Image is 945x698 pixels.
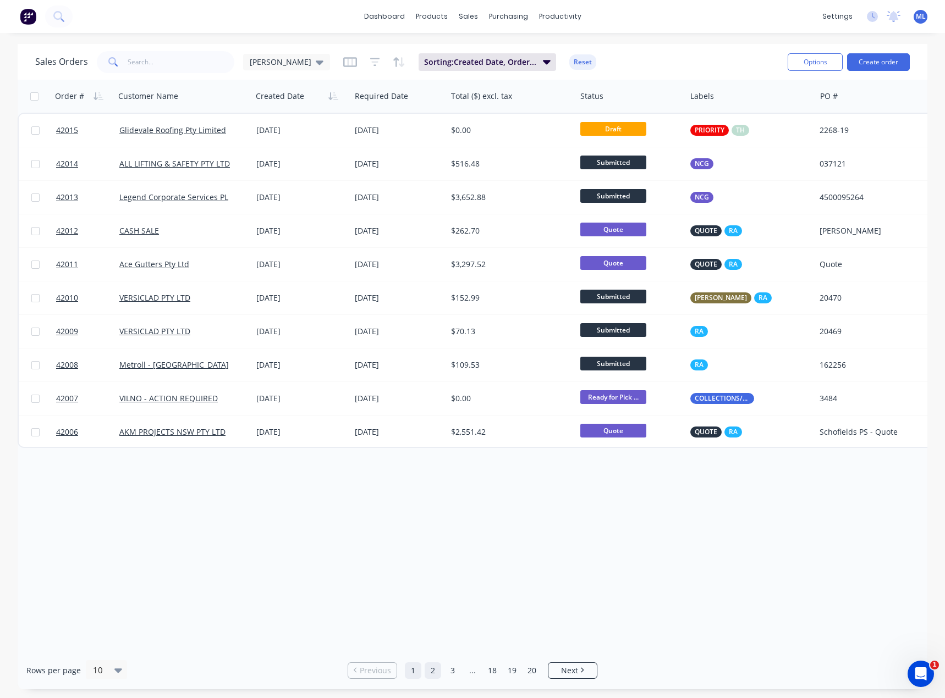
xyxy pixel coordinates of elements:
[360,665,391,676] span: Previous
[729,225,738,236] span: RA
[690,259,742,270] button: QUOTERA
[119,125,226,135] a: Glidevale Roofing Pty Limited
[695,359,704,370] span: RA
[820,225,925,236] div: [PERSON_NAME]
[56,158,78,169] span: 42014
[119,158,230,169] a: ALL LIFTING & SAFETY PTY LTD
[256,292,346,303] div: [DATE]
[56,125,78,136] span: 42015
[695,326,704,337] span: RA
[820,359,925,370] div: 162256
[119,426,226,437] a: AKM PROJECTS NSW PTY LTD
[690,292,772,303] button: [PERSON_NAME]RA
[256,225,346,236] div: [DATE]
[484,662,501,679] a: Page 18
[451,91,512,102] div: Total ($) excl. tax
[690,192,713,203] button: NCG
[580,256,646,270] span: Quote
[56,416,119,448] a: 42006
[56,292,78,303] span: 42010
[580,223,646,236] span: Quote
[580,156,646,169] span: Submitted
[451,225,565,236] div: $262.70
[695,192,709,203] span: NCG
[695,259,717,270] span: QUOTE
[56,225,78,236] span: 42012
[695,393,750,404] span: COLLECTIONS/RETURNS
[484,8,534,25] div: purchasing
[20,8,36,25] img: Factory
[451,158,565,169] div: $516.48
[56,181,119,214] a: 42013
[35,57,88,67] h1: Sales Orders
[56,259,78,270] span: 42011
[26,665,81,676] span: Rows per page
[355,158,442,169] div: [DATE]
[690,225,742,236] button: QUOTERA
[847,53,910,71] button: Create order
[534,8,587,25] div: productivity
[256,326,346,337] div: [DATE]
[119,292,190,303] a: VERSICLAD PTY LTD
[56,382,119,415] a: 42007
[119,259,189,269] a: Ace Gutters Pty Ltd
[424,57,536,68] span: Sorting: Created Date, Order #
[695,426,717,437] span: QUOTE
[451,426,565,437] div: $2,551.42
[256,259,346,270] div: [DATE]
[820,125,925,136] div: 2268-19
[410,8,453,25] div: products
[451,326,565,337] div: $70.13
[690,91,714,102] div: Labels
[580,323,646,337] span: Submitted
[56,114,119,147] a: 42015
[729,259,738,270] span: RA
[690,158,713,169] button: NCG
[464,662,481,679] a: Jump forward
[119,225,159,236] a: CASH SALE
[119,359,229,370] a: Metroll - [GEOGRAPHIC_DATA]
[56,359,78,370] span: 42008
[548,665,597,676] a: Next page
[524,662,540,679] a: Page 20
[569,54,596,70] button: Reset
[119,326,190,336] a: VERSICLAD PTY LTD
[453,8,484,25] div: sales
[444,662,461,679] a: Page 3
[118,91,178,102] div: Customer Name
[820,259,925,270] div: Quote
[355,125,442,136] div: [DATE]
[355,91,408,102] div: Required Date
[256,125,346,136] div: [DATE]
[355,225,442,236] div: [DATE]
[355,426,442,437] div: [DATE]
[256,158,346,169] div: [DATE]
[817,8,858,25] div: settings
[695,292,747,303] span: [PERSON_NAME]
[580,424,646,437] span: Quote
[580,189,646,203] span: Submitted
[56,326,78,337] span: 42009
[348,665,397,676] a: Previous page
[56,147,119,180] a: 42014
[690,359,708,370] button: RA
[820,326,925,337] div: 20469
[729,426,738,437] span: RA
[56,248,119,281] a: 42011
[580,122,646,136] span: Draft
[355,292,442,303] div: [DATE]
[690,393,754,404] button: COLLECTIONS/RETURNS
[419,53,556,71] button: Sorting:Created Date, Order #
[355,192,442,203] div: [DATE]
[759,292,767,303] span: RA
[580,390,646,404] span: Ready for Pick ...
[56,348,119,381] a: 42008
[256,359,346,370] div: [DATE]
[820,91,838,102] div: PO #
[256,192,346,203] div: [DATE]
[580,290,646,303] span: Submitted
[250,56,311,68] span: [PERSON_NAME]
[451,359,565,370] div: $109.53
[820,192,925,203] div: 4500095264
[788,53,843,71] button: Options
